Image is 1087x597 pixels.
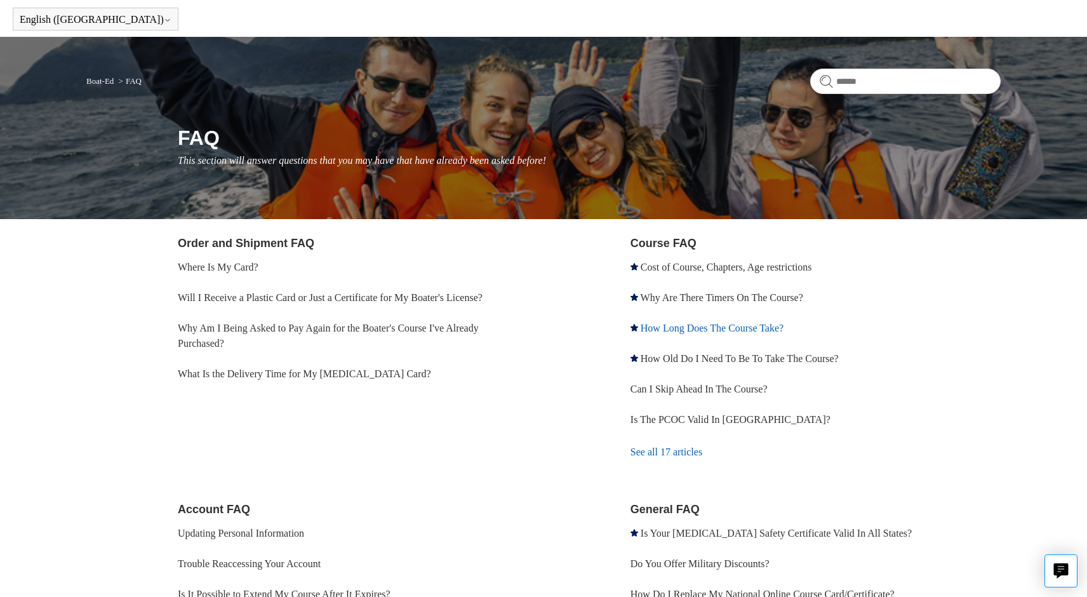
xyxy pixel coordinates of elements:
[178,237,314,250] a: Order and Shipment FAQ
[1044,554,1077,587] button: Live chat
[178,292,483,303] a: Will I Receive a Plastic Card or Just a Certificate for My Boater's License?
[178,528,304,539] a: Updating Personal Information
[630,293,638,301] svg: Promoted article
[630,263,638,271] svg: Promoted article
[630,558,770,569] a: Do You Offer Military Discounts?
[641,292,803,303] a: Why Are There Timers On The Course?
[178,123,1001,153] h1: FAQ
[641,353,839,364] a: How Old Do I Need To Be To Take The Course?
[178,262,258,272] a: Where Is My Card?
[178,558,321,569] a: Trouble Reaccessing Your Account
[641,528,912,539] a: Is Your [MEDICAL_DATA] Safety Certificate Valid In All States?
[630,354,638,362] svg: Promoted article
[630,529,638,537] svg: Promoted article
[178,323,479,349] a: Why Am I Being Asked to Pay Again for the Boater's Course I've Already Purchased?
[20,14,171,25] button: English ([GEOGRAPHIC_DATA])
[630,384,768,394] a: Can I Skip Ahead In The Course?
[641,323,784,333] a: How Long Does The Course Take?
[86,76,116,86] li: Boat-Ed
[178,153,1001,168] p: This section will answer questions that you may have that have already been asked before!
[810,69,1001,94] input: Search
[116,76,142,86] li: FAQ
[641,262,812,272] a: Cost of Course, Chapters, Age restrictions
[178,368,431,379] a: What Is the Delivery Time for My [MEDICAL_DATA] Card?
[630,435,1001,469] a: See all 17 articles
[86,76,114,86] a: Boat-Ed
[630,503,700,516] a: General FAQ
[178,503,250,516] a: Account FAQ
[630,414,830,425] a: Is The PCOC Valid In [GEOGRAPHIC_DATA]?
[630,324,638,332] svg: Promoted article
[630,237,697,250] a: Course FAQ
